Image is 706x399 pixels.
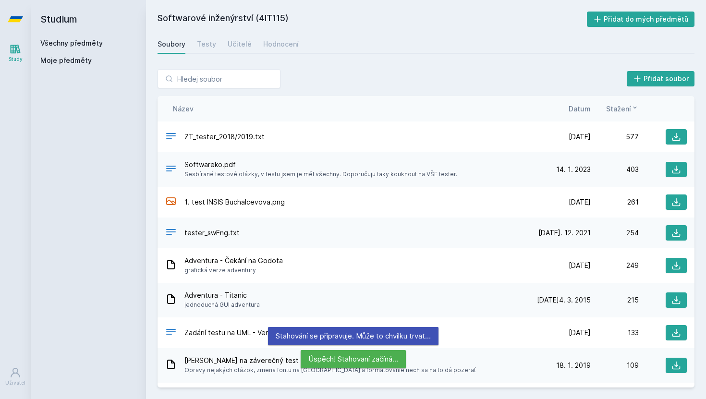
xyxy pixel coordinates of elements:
span: [DATE] [569,328,591,338]
a: Testy [197,35,216,54]
div: 577 [591,132,639,142]
a: Učitelé [228,35,252,54]
div: Uživatel [5,379,25,387]
div: 249 [591,261,639,270]
span: tester_swEng.txt [184,228,240,238]
span: Opravy nejakých otázok, zmena fontu na [GEOGRAPHIC_DATA] a formátovanie nech sa na to dá pozerať [184,365,476,375]
button: Přidat do mých předmětů [587,12,695,27]
span: Adventura - Čekání na Godota [184,256,283,266]
div: 261 [591,197,639,207]
div: Study [9,56,23,63]
span: [DATE] [569,197,591,207]
span: grafická verze adventury [184,266,283,275]
div: 403 [591,165,639,174]
span: Zadání testu na UML - Vencovský.pdf [184,328,305,338]
span: Moje předměty [40,56,92,65]
div: 133 [591,328,639,338]
span: ZT_tester_2018/2019.txt [184,132,265,142]
div: Úspěch! Stahovaní začíná… [301,350,406,368]
div: TXT [165,130,177,144]
button: Stažení [606,104,639,114]
div: TXT [165,226,177,240]
div: Stahování se připravuje. Může to chvilku trvat… [268,327,438,345]
div: 109 [591,361,639,370]
button: Název [173,104,194,114]
div: 215 [591,295,639,305]
span: [DATE] [569,132,591,142]
div: Testy [197,39,216,49]
span: [DATE] [569,261,591,270]
button: Přidat soubor [627,71,695,86]
div: Hodnocení [263,39,299,49]
span: Adventura - Titanic [184,290,260,300]
span: jednoduchá GUI adventura [184,300,260,310]
span: 14. 1. 2023 [556,165,591,174]
span: 1. test INSIS Buchalcevova.png [184,197,285,207]
div: Soubory [158,39,185,49]
div: Učitelé [228,39,252,49]
div: PDF [165,326,177,340]
span: Stažení [606,104,631,114]
span: [DATE]4. 3. 2015 [537,295,591,305]
a: Soubory [158,35,185,54]
span: [DATE]. 12. 2021 [538,228,591,238]
a: Uživatel [2,362,29,391]
button: Datum [569,104,591,114]
h2: Softwarové inženýrství (4IT115) [158,12,587,27]
span: Sesbírané testové otázky, v testu jsem je měl všechny. Doporučuju taky kouknout na VŠE tester. [184,169,457,179]
span: Softwareko.pdf [184,160,457,169]
div: PNG [165,195,177,209]
input: Hledej soubor [158,69,280,88]
div: 254 [591,228,639,238]
div: PDF [165,163,177,177]
a: Study [2,38,29,68]
span: 18. 1. 2019 [556,361,591,370]
a: Hodnocení [263,35,299,54]
span: [PERSON_NAME] na záverečný test (Edit 2019 + opravy) [184,356,476,365]
a: Všechny předměty [40,39,103,47]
